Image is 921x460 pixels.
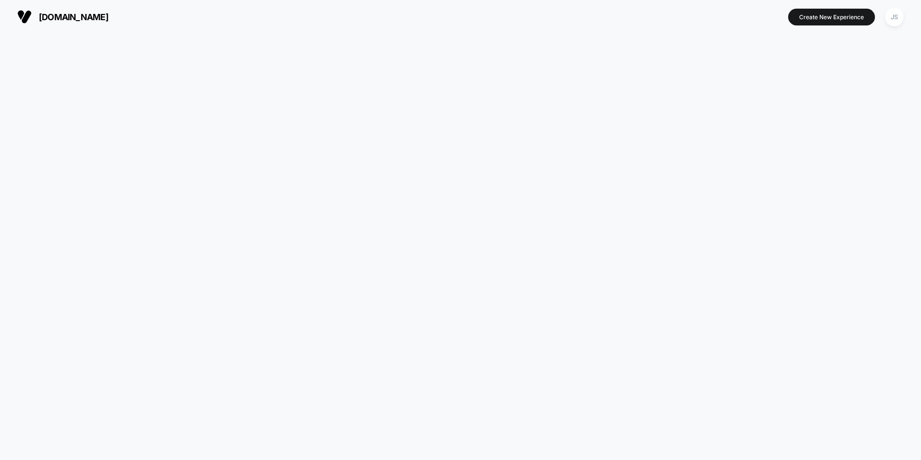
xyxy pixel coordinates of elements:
span: [DOMAIN_NAME] [39,12,108,22]
button: JS [882,7,907,27]
div: JS [885,8,904,26]
button: Create New Experience [788,9,875,25]
button: [DOMAIN_NAME] [14,9,111,24]
img: Visually logo [17,10,32,24]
